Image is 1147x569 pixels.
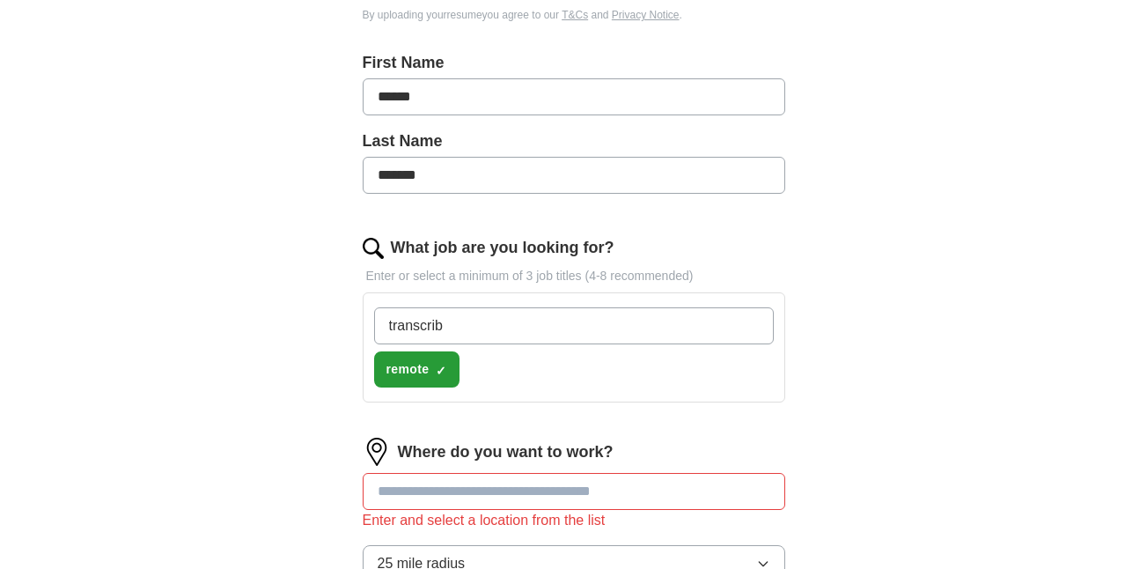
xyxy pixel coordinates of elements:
label: What job are you looking for? [391,236,614,260]
span: remote [386,360,430,379]
label: Where do you want to work? [398,440,614,464]
div: By uploading your resume you agree to our and . [363,7,785,23]
label: Last Name [363,129,785,153]
span: ✓ [436,364,446,378]
div: Enter and select a location from the list [363,510,785,531]
img: location.png [363,438,391,466]
label: First Name [363,51,785,75]
a: Privacy Notice [612,9,680,21]
button: remote✓ [374,351,460,388]
img: search.png [363,238,384,259]
input: Type a job title and press enter [374,307,774,344]
a: T&Cs [562,9,588,21]
p: Enter or select a minimum of 3 job titles (4-8 recommended) [363,267,785,285]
